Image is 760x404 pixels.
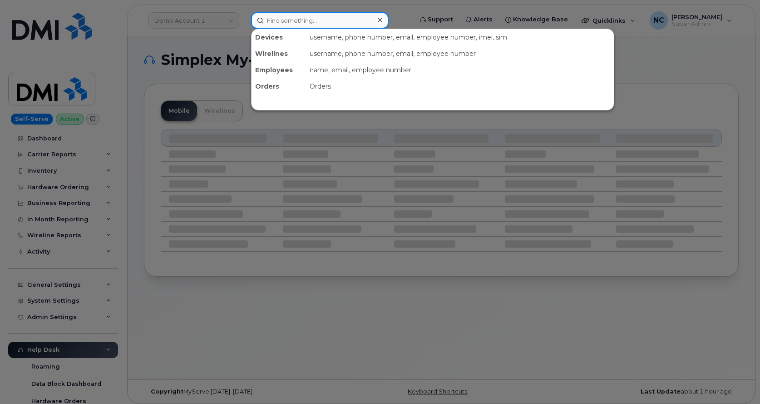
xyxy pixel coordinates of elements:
[306,78,614,95] div: Orders
[252,29,306,45] div: Devices
[252,78,306,95] div: Orders
[306,29,614,45] div: username, phone number, email, employee number, imei, sim
[252,45,306,62] div: Wirelines
[306,62,614,78] div: name, email, employee number
[306,45,614,62] div: username, phone number, email, employee number
[252,62,306,78] div: Employees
